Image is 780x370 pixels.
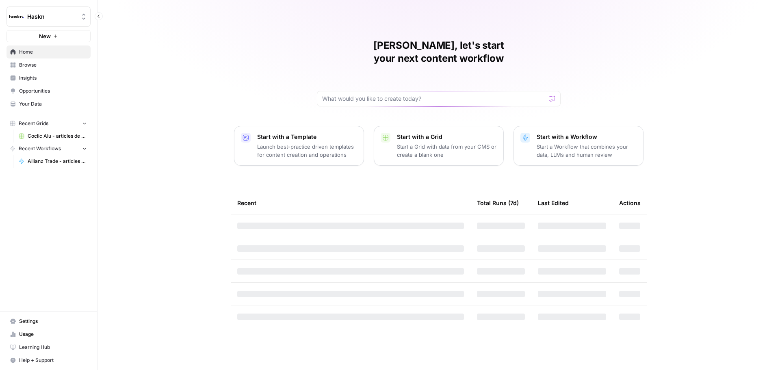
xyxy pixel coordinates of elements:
[19,61,87,69] span: Browse
[19,318,87,325] span: Settings
[6,71,91,84] a: Insights
[234,126,364,166] button: Start with a TemplateLaunch best-practice driven templates for content creation and operations
[6,117,91,130] button: Recent Grids
[19,331,87,338] span: Usage
[39,32,51,40] span: New
[6,341,91,354] a: Learning Hub
[6,315,91,328] a: Settings
[374,126,504,166] button: Start with a GridStart a Grid with data from your CMS or create a blank one
[6,84,91,97] a: Opportunities
[19,48,87,56] span: Home
[6,143,91,155] button: Recent Workflows
[28,158,87,165] span: Allianz Trade - articles de blog
[19,100,87,108] span: Your Data
[537,143,637,159] p: Start a Workflow that combines your data, LLMs and human review
[237,192,464,214] div: Recent
[513,126,643,166] button: Start with a WorkflowStart a Workflow that combines your data, LLMs and human review
[6,58,91,71] a: Browse
[19,357,87,364] span: Help + Support
[9,9,24,24] img: Haskn Logo
[19,87,87,95] span: Opportunities
[257,143,357,159] p: Launch best-practice driven templates for content creation and operations
[6,97,91,110] a: Your Data
[257,133,357,141] p: Start with a Template
[19,145,61,152] span: Recent Workflows
[6,30,91,42] button: New
[15,130,91,143] a: Coclic Alu - articles de blog Grid
[477,192,519,214] div: Total Runs (7d)
[6,45,91,58] a: Home
[397,133,497,141] p: Start with a Grid
[397,143,497,159] p: Start a Grid with data from your CMS or create a blank one
[27,13,76,21] span: Haskn
[19,120,48,127] span: Recent Grids
[6,328,91,341] a: Usage
[6,6,91,27] button: Workspace: Haskn
[317,39,561,65] h1: [PERSON_NAME], let's start your next content workflow
[619,192,641,214] div: Actions
[537,133,637,141] p: Start with a Workflow
[322,95,546,103] input: What would you like to create today?
[19,344,87,351] span: Learning Hub
[15,155,91,168] a: Allianz Trade - articles de blog
[538,192,569,214] div: Last Edited
[19,74,87,82] span: Insights
[6,354,91,367] button: Help + Support
[28,132,87,140] span: Coclic Alu - articles de blog Grid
